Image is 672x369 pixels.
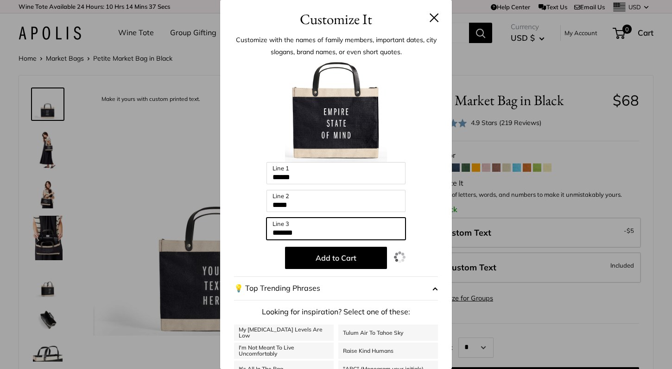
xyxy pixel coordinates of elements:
[234,276,438,300] button: 💡 Top Trending Phrases
[234,8,438,30] h3: Customize It
[338,325,438,341] a: Tulum Air To Tahoe Sky
[394,251,406,263] img: loading.gif
[234,325,334,341] a: My [MEDICAL_DATA] Levels Are Low
[285,60,387,162] img: customizer-prod
[234,343,334,359] a: I'm Not Meant To Live Uncomfortably
[234,34,438,58] p: Customize with the names of family members, important dates, city slogans, brand names, or even s...
[338,343,438,359] a: Raise Kind Humans
[285,247,387,269] button: Add to Cart
[234,305,438,319] p: Looking for inspiration? Select one of these:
